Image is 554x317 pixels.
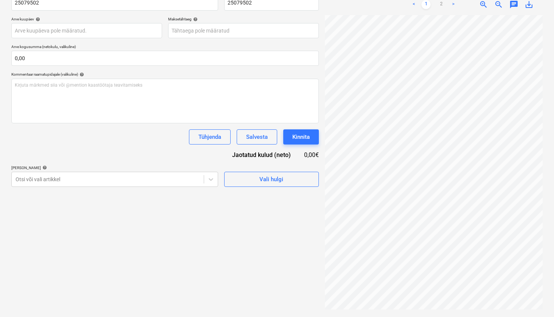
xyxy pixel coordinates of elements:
span: help [192,17,198,22]
span: help [34,17,40,22]
div: Kinnita [292,132,310,142]
input: Arve kogusumma (netokulu, valikuline) [11,51,319,66]
input: Tähtaega pole määratud [168,23,319,38]
input: Arve kuupäeva pole määratud. [11,23,162,38]
div: Maksetähtaeg [168,17,319,22]
div: Vali hulgi [259,174,283,184]
div: Kommentaar raamatupidajale (valikuline) [11,72,319,77]
div: Arve kuupäev [11,17,162,22]
button: Tühjenda [189,129,231,145]
div: Tühjenda [198,132,221,142]
button: Salvesta [237,129,277,145]
div: Salvesta [246,132,268,142]
button: Vali hulgi [224,172,319,187]
div: 0,00€ [303,151,319,159]
span: help [41,165,47,170]
div: [PERSON_NAME] [11,165,218,170]
div: Jaotatud kulud (neto) [220,151,303,159]
button: Kinnita [283,129,319,145]
span: help [78,72,84,77]
p: Arve kogusumma (netokulu, valikuline) [11,44,319,51]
